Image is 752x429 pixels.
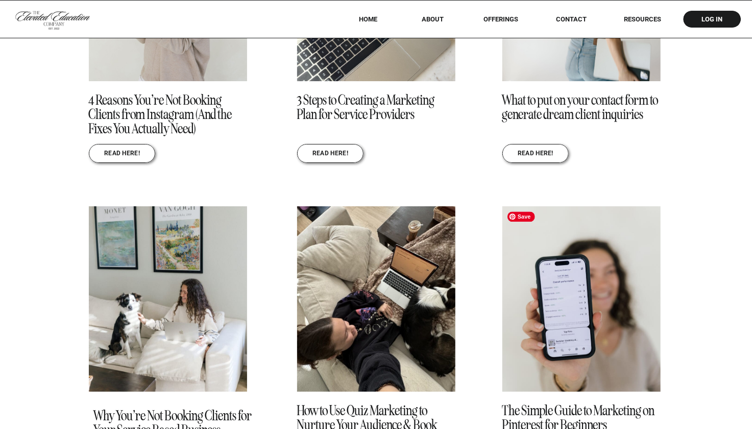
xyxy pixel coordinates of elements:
a: offerings [469,15,533,23]
a: log in [692,15,732,23]
img: Business coach sitting on couch while getting done with her dog laying beside her [297,206,455,392]
a: 4 Reasons You’re Not Booking Clients from Instagram (And the Fixes You Actually Need) [89,91,232,137]
a: REad here! [312,150,349,158]
a: REad here! [518,150,554,158]
a: What to put on your contact form to generate dream client inquiries [502,91,659,123]
a: About [415,15,451,23]
a: The Simple Guide to Marketing on Pinterest for Beginners [502,206,661,392]
a: 3 Steps to Creating a Marketing Plan for Service Providers [297,91,435,123]
span: Save [507,211,535,222]
a: Contact [549,15,594,23]
a: HOME [346,15,391,23]
a: RESOURCES [610,15,675,23]
img: Woman sitting on a couch petting her dog while working from home on her laptop [89,206,247,392]
a: REad here! [104,150,140,158]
